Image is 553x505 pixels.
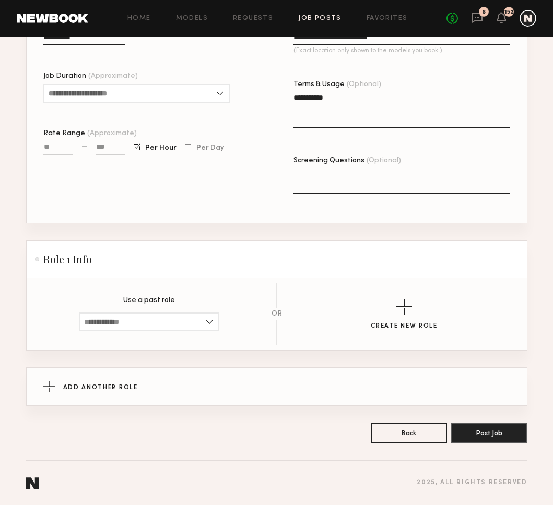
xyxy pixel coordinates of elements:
p: Use a past role [123,297,175,304]
div: Job Duration [43,73,230,80]
span: Per Hour [145,145,177,151]
textarea: Screening Questions(Optional) [293,169,510,194]
button: Post Job [451,423,527,443]
a: Requests [233,15,273,22]
a: Job Posts [298,15,342,22]
div: OR [272,310,282,318]
button: Create New Role [371,299,438,330]
p: (Exact location only shown to the models you book.) [293,47,510,54]
span: (Optional) [367,157,401,164]
h2: Role 1 Info [35,253,92,266]
span: Per Day [196,145,224,151]
div: 2025 , all rights reserved [417,479,527,486]
div: Create New Role [371,323,438,330]
a: Favorites [367,15,408,22]
button: Add Another Role [27,368,527,405]
span: Add Another Role [63,384,138,391]
a: Models [176,15,208,22]
div: Terms & Usage [293,81,510,88]
input: Job Location(Exact location only shown to the models you book.) [293,33,510,45]
div: Screening Questions [293,157,510,164]
div: 6 [482,9,486,15]
span: (Optional) [347,81,381,88]
div: Rate Range [43,130,260,137]
a: Home [127,15,151,22]
div: — [81,143,87,150]
textarea: Terms & Usage(Optional) [293,92,510,128]
a: 6 [472,12,483,25]
span: (Approximate) [87,130,137,137]
span: (Approximate) [88,73,138,80]
div: 152 [504,9,514,15]
button: Back [371,423,447,443]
